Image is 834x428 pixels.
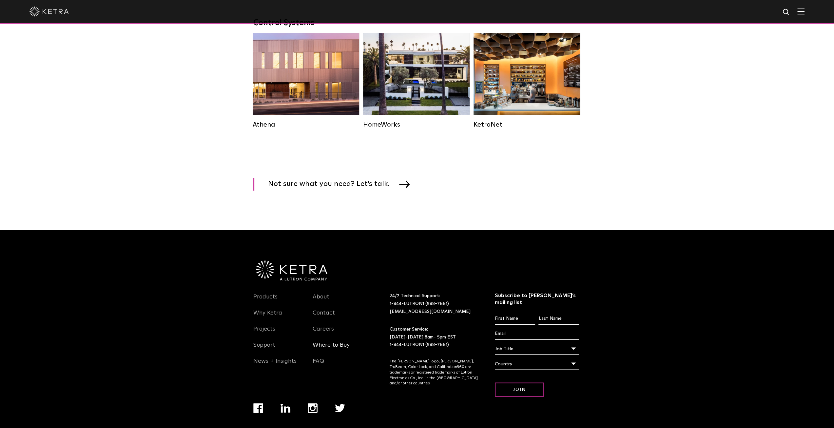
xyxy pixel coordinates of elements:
img: Hamburger%20Nav.svg [797,8,805,14]
span: Not sure what you need? Let's talk. [268,178,399,191]
a: FAQ [313,357,324,372]
img: linkedin [281,403,291,413]
p: The [PERSON_NAME] logo, [PERSON_NAME], TruBeam, Color Lock, and Calibration360 are trademarks or ... [390,358,478,386]
input: Last Name [538,312,579,325]
div: HomeWorks [363,121,470,129]
a: HomeWorks Residential Solution [363,33,470,129]
img: facebook [253,403,263,413]
a: Projects [253,325,275,340]
h3: Subscribe to [PERSON_NAME]’s mailing list [495,292,579,306]
img: instagram [308,403,318,413]
p: 24/7 Technical Support: [390,292,478,315]
a: Support [253,341,275,356]
a: About [313,293,329,308]
a: Products [253,293,278,308]
a: 1-844-LUTRON1 (588-7661) [390,342,449,347]
img: ketra-logo-2019-white [29,7,69,16]
a: Not sure what you need? Let's talk. [253,178,418,191]
div: KetraNet [474,121,580,129]
div: Country [495,357,579,370]
a: Careers [313,325,334,340]
a: News + Insights [253,357,297,372]
div: Navigation Menu [313,292,362,372]
img: Ketra-aLutronCo_White_RGB [256,260,327,281]
div: Job Title [495,342,579,355]
a: KetraNet Legacy System [474,33,580,129]
img: search icon [782,8,790,16]
input: Email [495,327,579,340]
a: Contact [313,309,335,324]
div: Athena [253,121,359,129]
a: Why Ketra [253,309,282,324]
div: Navigation Menu [253,292,303,372]
img: arrow [399,180,410,188]
a: Where to Buy [313,341,350,356]
a: [EMAIL_ADDRESS][DOMAIN_NAME] [390,309,471,314]
input: First Name [495,312,535,325]
input: Join [495,382,544,397]
a: Athena Commercial Solution [253,33,359,129]
img: twitter [335,404,345,412]
p: Customer Service: [DATE]-[DATE] 8am- 5pm EST [390,325,478,349]
a: 1-844-LUTRON1 (588-7661) [390,301,449,306]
